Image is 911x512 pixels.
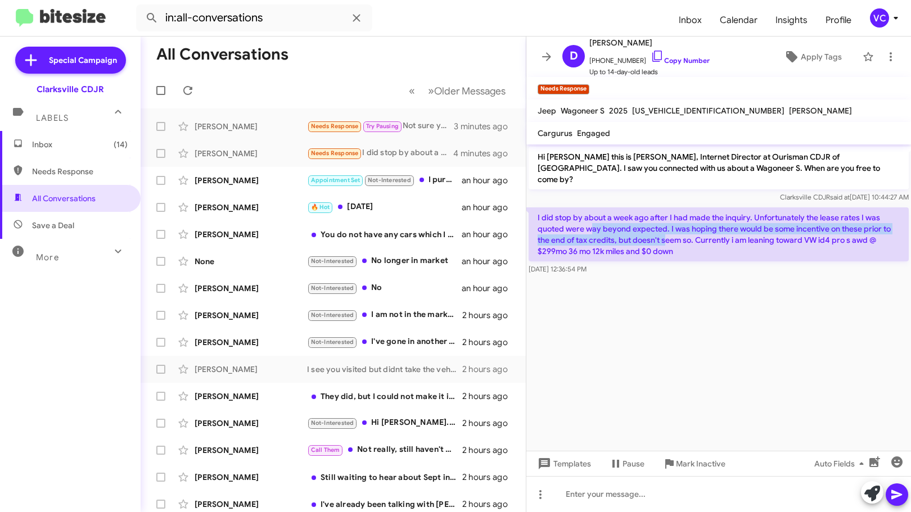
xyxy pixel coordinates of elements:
span: said at [830,193,850,201]
button: VC [860,8,899,28]
h1: All Conversations [156,46,288,64]
div: an hour ago [462,175,517,186]
div: an hour ago [462,202,517,213]
div: I've already been talking with [PERSON_NAME] and [PERSON_NAME] [307,499,462,510]
div: 3 minutes ago [454,121,517,132]
span: Pause [623,454,644,474]
a: Special Campaign [15,47,126,74]
button: Auto Fields [805,454,877,474]
div: [PERSON_NAME] [195,337,307,348]
div: [PERSON_NAME] [195,499,307,510]
span: [PERSON_NAME] [589,36,710,49]
span: [PHONE_NUMBER] [589,49,710,66]
span: Labels [36,113,69,123]
span: [PERSON_NAME] [789,106,852,116]
span: Older Messages [434,85,506,97]
span: [US_VEHICLE_IDENTIFICATION_NUMBER] [632,106,784,116]
span: Appointment Set [311,176,360,184]
span: 2025 [609,106,628,116]
div: 2 hours ago [462,337,517,348]
a: Copy Number [651,56,710,65]
span: Wagoneer S [561,106,605,116]
div: Not really, still haven't gotten a follow-up call yet. [307,443,462,456]
div: I did stop by about a week ago after I had made the inquiry. Unfortunately the lease rates I was ... [307,147,453,160]
div: I purchased the truck [DATE] [307,174,462,187]
span: Special Campaign [49,55,117,66]
span: Needs Response [311,149,359,157]
div: [PERSON_NAME] [195,121,307,132]
div: No longer in market [307,255,462,268]
div: [PERSON_NAME] [195,364,307,375]
span: Templates [535,454,591,474]
div: I've gone in another direction. Thanks for you help. [307,336,462,348]
span: Not-Interested [311,284,354,292]
span: Not-Interested [311,419,354,427]
span: D [570,47,578,65]
div: 2 hours ago [462,418,517,429]
p: I did stop by about a week ago after I had made the inquiry. Unfortunately the lease rates I was ... [529,207,909,261]
div: [PERSON_NAME] [195,391,307,402]
button: Apply Tags [767,47,857,67]
div: 2 hours ago [462,364,517,375]
nav: Page navigation example [403,79,512,102]
span: Call Them [311,446,340,454]
div: [PERSON_NAME] [195,310,307,321]
span: [DATE] 12:36:54 PM [529,265,587,273]
a: Inbox [670,4,711,37]
a: Profile [817,4,860,37]
div: [DATE] [307,201,462,214]
div: [PERSON_NAME] [195,229,307,240]
input: Search [136,4,372,31]
div: They did, but I could not make it in, unfortunately. I did get a letter in the mail about my loan... [307,391,462,402]
div: an hour ago [462,256,517,267]
div: [PERSON_NAME] [195,472,307,483]
span: Not-Interested [368,176,411,184]
span: Save a Deal [32,220,74,231]
div: [PERSON_NAME] [195,175,307,186]
span: Not-Interested [311,257,354,265]
div: 4 minutes ago [453,148,517,159]
div: Still waiting to hear about Sept incentives. hope all is well [307,472,462,483]
span: Needs Response [311,123,359,130]
div: [PERSON_NAME] [195,202,307,213]
span: Clarksville CDJR [DATE] 10:44:27 AM [780,193,909,201]
span: Cargurus [538,128,572,138]
span: « [409,84,415,98]
div: 2 hours ago [462,391,517,402]
div: [PERSON_NAME] [195,445,307,456]
span: » [428,84,434,98]
div: [PERSON_NAME] [195,283,307,294]
a: Calendar [711,4,766,37]
div: 2 hours ago [462,310,517,321]
div: [PERSON_NAME] [195,148,307,159]
div: VC [870,8,889,28]
span: Mark Inactive [676,454,725,474]
span: Try Pausing [366,123,399,130]
div: None [195,256,307,267]
button: Mark Inactive [653,454,734,474]
span: More [36,252,59,262]
div: I see you visited but didnt take the vehcile home! [307,364,462,375]
div: an hour ago [462,283,517,294]
div: 2 hours ago [462,445,517,456]
div: I am not in the market anymore [307,309,462,321]
button: Next [421,79,512,102]
span: Engaged [577,128,610,138]
div: [PERSON_NAME] [195,418,307,429]
a: Insights [766,4,817,37]
span: Not-Interested [311,338,354,346]
div: 2 hours ago [462,472,517,483]
button: Templates [526,454,600,474]
span: Auto Fields [814,454,868,474]
span: Up to 14-day-old leads [589,66,710,78]
span: Jeep [538,106,556,116]
span: All Conversations [32,193,96,204]
div: an hour ago [462,229,517,240]
span: Apply Tags [801,47,842,67]
small: Needs Response [538,84,589,94]
span: 🔥 Hot [311,203,330,211]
